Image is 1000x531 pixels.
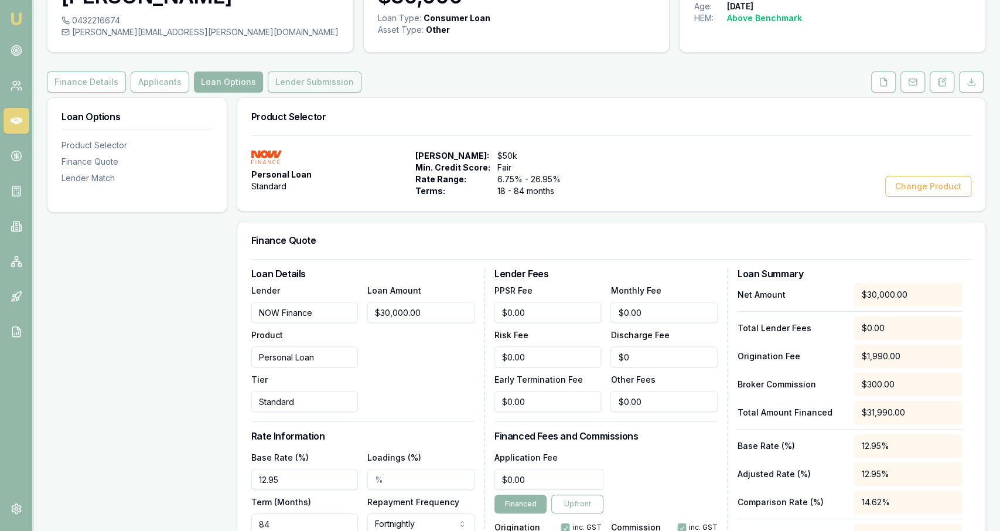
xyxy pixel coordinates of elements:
[497,150,575,162] span: $50k
[610,285,661,295] label: Monthly Fee
[192,72,265,93] a: Loan Options
[494,431,718,441] h3: Financed Fees and Commissions
[854,462,962,486] div: 12.95%
[694,12,726,24] div: HEM:
[415,150,490,162] span: [PERSON_NAME]:
[494,269,718,278] h3: Lender Fees
[854,491,962,514] div: 14.62%
[738,269,962,278] h3: Loan Summary
[610,375,655,384] label: Other Fees
[251,112,971,121] h3: Product Selector
[494,330,528,340] label: Risk Fee
[47,72,128,93] a: Finance Details
[415,185,490,197] span: Terms:
[854,373,962,396] div: $300.00
[854,401,962,424] div: $31,990.00
[415,173,490,185] span: Rate Range:
[610,302,718,323] input: $
[726,12,801,24] div: Above Benchmark
[268,72,361,93] button: Lender Submission
[251,285,280,295] label: Lender
[251,452,309,462] label: Base Rate (%)
[62,112,213,121] h3: Loan Options
[9,12,23,26] img: emu-icon-u.png
[694,1,726,12] div: Age:
[194,72,263,93] button: Loan Options
[494,285,533,295] label: PPSR Fee
[494,495,547,513] button: Financed
[738,407,845,418] p: Total Amount Financed
[551,495,603,513] button: Upfront
[47,72,126,93] button: Finance Details
[251,236,971,245] h3: Finance Quote
[128,72,192,93] a: Applicants
[424,12,490,24] div: Consumer Loan
[251,431,475,441] h3: Rate Information
[726,1,753,12] div: [DATE]
[62,139,213,151] div: Product Selector
[854,345,962,368] div: $1,990.00
[378,12,421,24] div: Loan Type:
[367,497,459,507] label: Repayment Frequency
[251,497,311,507] label: Term (Months)
[738,322,845,334] p: Total Lender Fees
[738,468,845,480] p: Adjusted Rate (%)
[497,173,575,185] span: 6.75% - 26.95%
[738,440,845,452] p: Base Rate (%)
[494,452,558,462] label: Application Fee
[251,150,282,164] img: NOW Finance
[367,469,475,490] input: %
[62,26,339,38] div: [PERSON_NAME][EMAIL_ADDRESS][PERSON_NAME][DOMAIN_NAME]
[854,283,962,307] div: $30,000.00
[497,185,575,197] span: 18 - 84 months
[367,285,421,295] label: Loan Amount
[610,346,718,367] input: $
[738,379,845,390] p: Broker Commission
[251,375,268,384] label: Tier
[494,469,604,490] input: $
[738,289,845,301] p: Net Amount
[854,316,962,340] div: $0.00
[265,72,364,93] a: Lender Submission
[497,162,575,173] span: Fair
[251,181,286,192] span: Standard
[367,452,421,462] label: Loadings (%)
[62,156,213,168] div: Finance Quote
[62,172,213,184] div: Lender Match
[610,391,718,412] input: $
[854,434,962,458] div: 12.95%
[494,346,602,367] input: $
[885,176,971,197] button: Change Product
[62,15,339,26] div: 0432216674
[131,72,189,93] button: Applicants
[494,391,602,412] input: $
[251,169,312,181] span: Personal Loan
[415,162,490,173] span: Min. Credit Score:
[494,302,602,323] input: $
[738,496,845,508] p: Comparison Rate (%)
[251,269,475,278] h3: Loan Details
[738,350,845,362] p: Origination Fee
[494,375,583,384] label: Early Termination Fee
[426,24,450,36] div: Other
[367,302,475,323] input: $
[251,469,359,490] input: %
[378,24,424,36] div: Asset Type :
[610,330,669,340] label: Discharge Fee
[251,330,283,340] label: Product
